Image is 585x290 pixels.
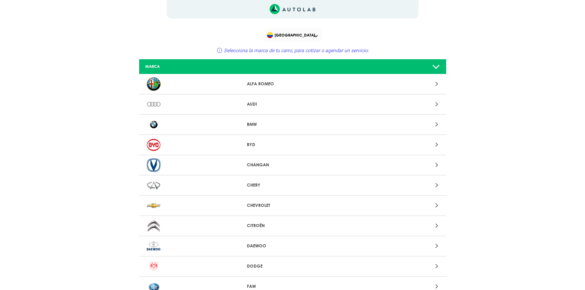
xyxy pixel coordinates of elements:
[247,162,338,168] p: CHANGAN
[147,199,161,212] img: CHEVROLET
[147,118,161,131] img: BMW
[141,64,242,69] div: MARCA
[147,77,161,91] img: ALFA ROMEO
[247,263,338,269] p: DODGE
[147,219,161,233] img: CITROËN
[147,138,161,152] img: BYD
[270,6,315,12] a: Link al sitio de autolab
[247,243,338,249] p: DAEWOO
[247,202,338,209] p: CHEVROLET
[267,31,319,39] span: [GEOGRAPHIC_DATA]
[147,98,161,111] img: AUDI
[247,141,338,148] p: BYD
[263,28,322,42] div: Flag of COLOMBIA[GEOGRAPHIC_DATA]
[224,48,369,53] span: Selecciona la marca de tu carro, para cotizar o agendar un servicio:
[247,222,338,229] p: CITROËN
[147,260,161,273] img: DODGE
[247,81,338,87] p: ALFA ROMEO
[247,121,338,128] p: BMW
[267,32,273,38] img: Flag of COLOMBIA
[247,283,338,290] p: FAW
[247,101,338,107] p: AUDI
[147,239,161,253] img: DAEWOO
[139,59,446,74] a: MARCA
[247,182,338,188] p: CHERY
[147,179,161,192] img: CHERY
[147,158,161,172] img: CHANGAN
